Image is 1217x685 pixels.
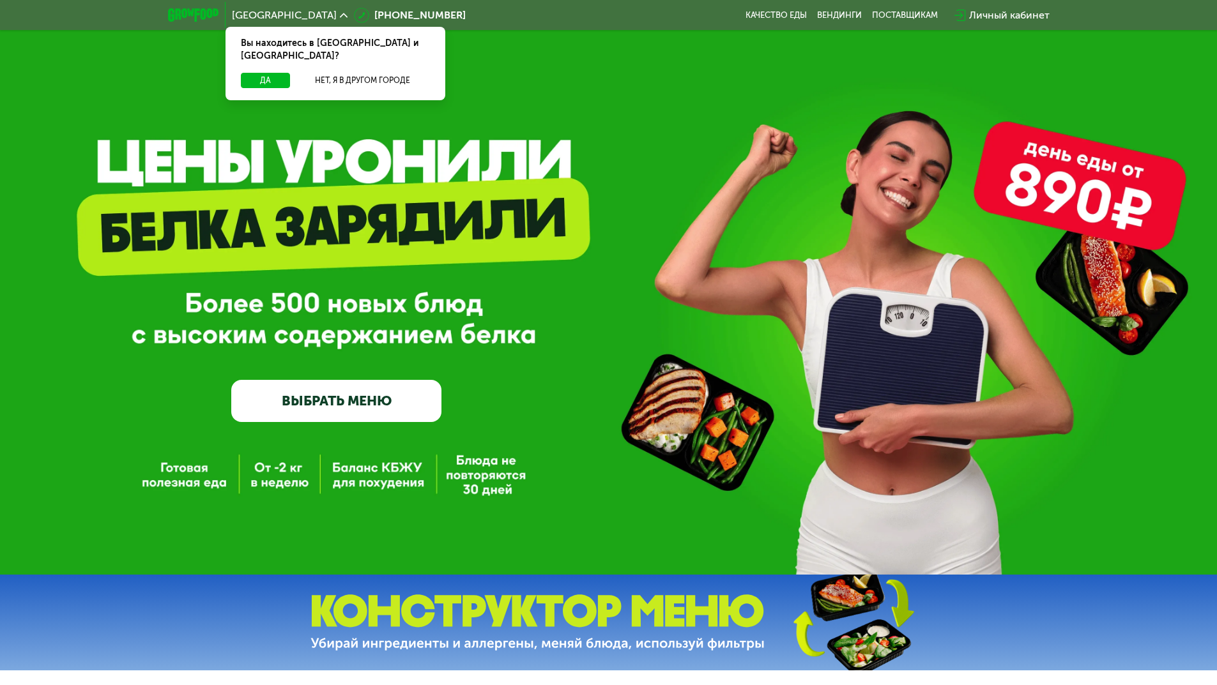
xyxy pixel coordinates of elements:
a: Вендинги [817,10,862,20]
button: Нет, я в другом городе [295,73,430,88]
span: [GEOGRAPHIC_DATA] [232,10,337,20]
a: Качество еды [746,10,807,20]
div: Вы находитесь в [GEOGRAPHIC_DATA] и [GEOGRAPHIC_DATA]? [226,27,445,73]
a: [PHONE_NUMBER] [354,8,466,23]
div: Личный кабинет [969,8,1050,23]
div: поставщикам [872,10,938,20]
button: Да [241,73,290,88]
a: ВЫБРАТЬ МЕНЮ [231,380,441,422]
